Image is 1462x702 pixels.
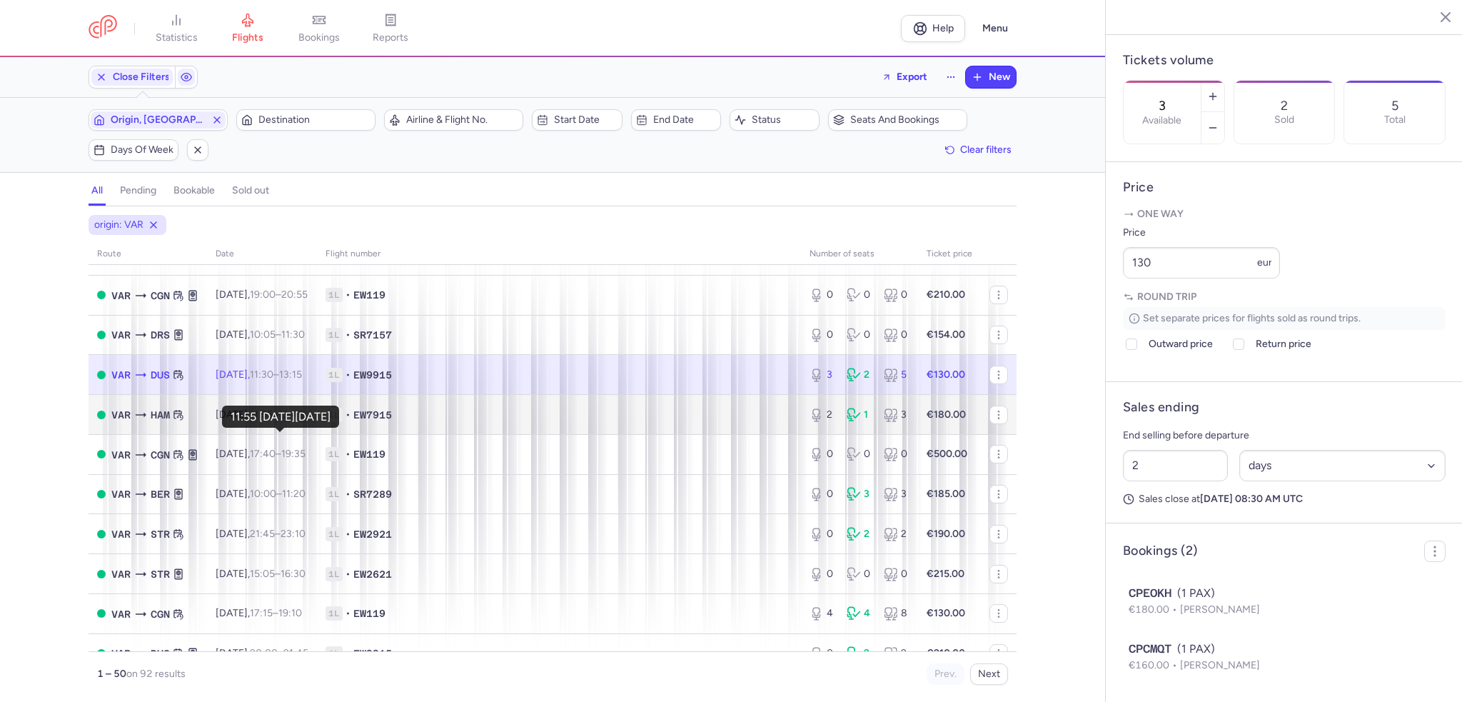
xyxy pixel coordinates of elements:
[250,488,306,500] span: –
[156,31,198,44] span: statistics
[279,368,302,381] time: 13:15
[927,289,965,301] strong: €210.00
[730,109,820,131] button: Status
[216,647,308,659] span: [DATE],
[1129,585,1171,602] span: CPEOKH
[231,411,331,423] div: 11:55 [DATE][DATE]
[884,368,909,382] div: 5
[353,487,392,501] span: SR7289
[346,646,351,661] span: •
[1123,247,1280,279] input: ---
[1123,427,1446,444] p: End selling before departure
[897,71,927,82] span: Export
[810,368,835,382] div: 3
[282,488,306,500] time: 11:20
[532,109,622,131] button: Start date
[151,566,170,582] span: Stuttgart Echterdingen, Stuttgart, Germany
[810,527,835,541] div: 0
[250,528,306,540] span: –
[111,447,131,463] span: Varna, Varna, Bulgaria
[927,607,965,619] strong: €130.00
[346,567,351,581] span: •
[250,448,306,460] span: –
[216,289,308,301] span: [DATE],
[353,527,392,541] span: EW2921
[250,329,305,341] span: –
[216,528,306,540] span: [DATE],
[810,646,835,661] div: 0
[353,288,385,302] span: EW119
[111,646,131,661] span: Varna, Varna, Bulgaria
[1129,585,1440,618] button: CPEOKH(1 PAX)€180.00[PERSON_NAME]
[384,109,523,131] button: Airline & Flight No.
[326,646,343,661] span: 1L
[1142,115,1181,126] label: Available
[346,447,351,461] span: •
[1384,114,1406,126] p: Total
[326,368,343,382] span: 1L
[927,568,964,580] strong: €215.00
[1281,99,1288,113] p: 2
[884,527,909,541] div: 2
[1123,307,1446,330] p: Set separate prices for flights sold as round trips.
[554,114,617,126] span: Start date
[283,13,355,44] a: bookings
[111,606,131,622] span: Varna, Varna, Bulgaria
[353,408,392,422] span: EW7915
[355,13,426,44] a: reports
[918,244,981,265] th: Ticket price
[884,288,909,302] div: 0
[126,668,186,680] span: on 92 results
[1123,450,1228,481] input: ##
[151,486,170,502] span: Berlin Brandenburg Airport, Berlin, Germany
[927,488,965,500] strong: €185.00
[236,109,375,131] button: Destination
[1149,336,1213,353] span: Outward price
[1123,179,1446,196] h4: Price
[281,568,306,580] time: 16:30
[884,447,909,461] div: 0
[810,606,835,621] div: 4
[89,15,117,41] a: CitizenPlane red outlined logo
[151,606,170,622] span: Cologne/bonn, Köln, Germany
[353,447,385,461] span: EW119
[1123,290,1446,304] p: Round trip
[151,367,170,383] span: DUS
[966,66,1016,88] button: New
[94,218,143,232] span: origin: VAR
[326,288,343,302] span: 1L
[232,184,269,197] h4: sold out
[1123,224,1280,241] label: Price
[1123,399,1199,416] h4: Sales ending
[847,606,872,621] div: 4
[1180,659,1260,671] span: [PERSON_NAME]
[1123,543,1197,559] h4: Bookings (2)
[346,527,351,541] span: •
[281,448,306,460] time: 19:35
[810,288,835,302] div: 0
[151,407,170,423] span: Hamburg Airport, Hamburg, Germany
[317,244,801,265] th: Flight number
[970,663,1008,685] button: Next
[927,528,965,540] strong: €190.00
[283,647,308,659] time: 21:45
[173,184,215,197] h4: bookable
[810,567,835,581] div: 0
[927,647,965,659] strong: €210.00
[884,646,909,661] div: 2
[216,368,302,381] span: [DATE],
[847,288,872,302] div: 0
[406,114,518,126] span: Airline & Flight No.
[1129,641,1440,658] div: (1 PAX)
[216,568,306,580] span: [DATE],
[250,647,278,659] time: 20:00
[847,447,872,461] div: 0
[847,328,872,342] div: 0
[326,328,343,342] span: 1L
[1129,659,1180,671] span: €160.00
[847,408,872,422] div: 1
[281,289,308,301] time: 20:55
[1129,603,1180,616] span: €180.00
[326,606,343,621] span: 1L
[111,327,131,343] span: Varna, Varna, Bulgaria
